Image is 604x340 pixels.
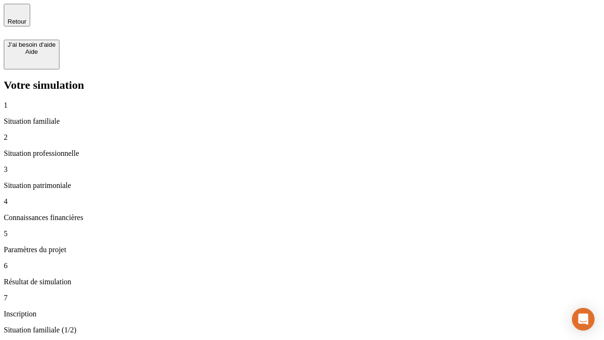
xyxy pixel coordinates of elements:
[4,326,600,334] p: Situation familiale (1/2)
[4,79,600,92] h2: Votre simulation
[4,40,59,69] button: J’ai besoin d'aideAide
[4,294,600,302] p: 7
[4,149,600,158] p: Situation professionnelle
[4,165,600,174] p: 3
[4,310,600,318] p: Inscription
[4,229,600,238] p: 5
[4,117,600,126] p: Situation familiale
[4,262,600,270] p: 6
[4,278,600,286] p: Résultat de simulation
[4,101,600,110] p: 1
[8,18,26,25] span: Retour
[4,197,600,206] p: 4
[4,213,600,222] p: Connaissances financières
[4,133,600,142] p: 2
[4,181,600,190] p: Situation patrimoniale
[8,48,56,55] div: Aide
[4,246,600,254] p: Paramètres du projet
[4,4,30,26] button: Retour
[572,308,595,331] div: Open Intercom Messenger
[8,41,56,48] div: J’ai besoin d'aide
